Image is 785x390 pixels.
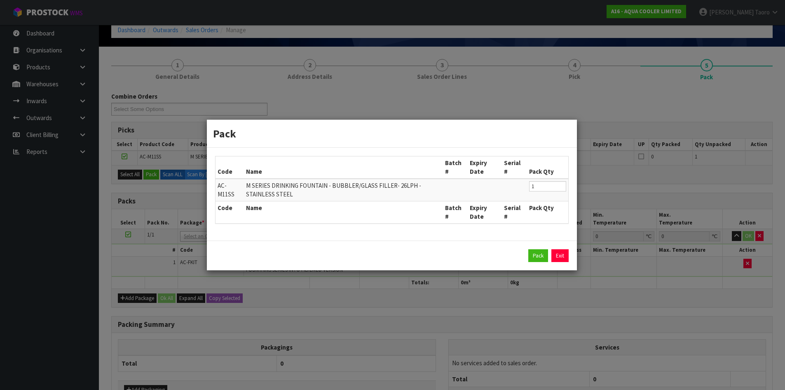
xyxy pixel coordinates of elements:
[527,201,568,223] th: Pack Qty
[443,201,468,223] th: Batch #
[244,156,443,179] th: Name
[218,182,234,198] span: AC-M11SS
[468,156,502,179] th: Expiry Date
[527,156,568,179] th: Pack Qty
[244,201,443,223] th: Name
[216,156,244,179] th: Code
[213,126,571,141] h3: Pack
[502,156,527,179] th: Serial #
[468,201,502,223] th: Expiry Date
[216,201,244,223] th: Code
[502,201,527,223] th: Serial #
[443,156,468,179] th: Batch #
[528,249,548,262] button: Pack
[246,182,421,198] span: M SERIES DRINKING FOUNTAIN - BUBBLER/GLASS FILLER- 26LPH - STAINLESS STEEL
[551,249,569,262] a: Exit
